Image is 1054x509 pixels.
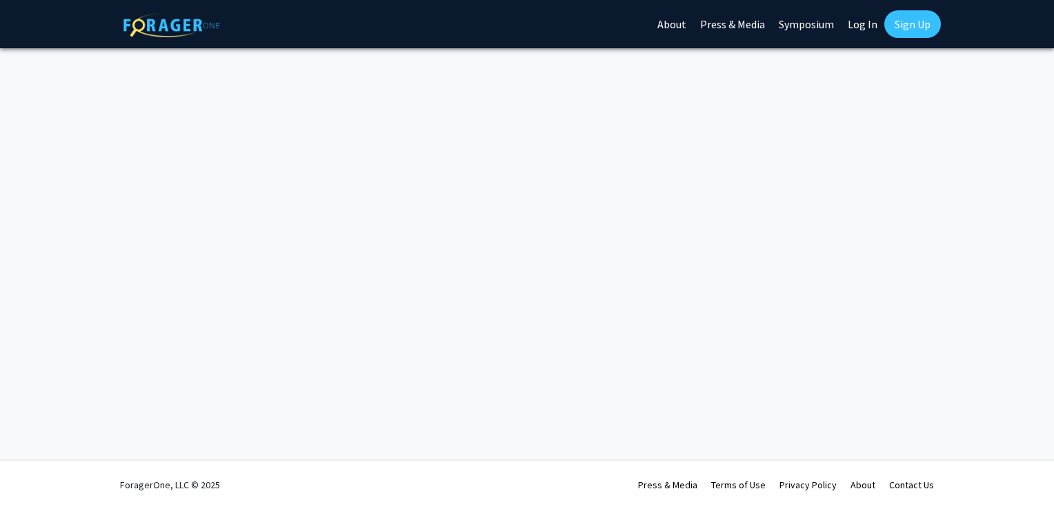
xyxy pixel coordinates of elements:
[123,13,220,37] img: ForagerOne Logo
[851,479,875,491] a: About
[120,461,220,509] div: ForagerOne, LLC © 2025
[779,479,837,491] a: Privacy Policy
[889,479,934,491] a: Contact Us
[711,479,766,491] a: Terms of Use
[638,479,697,491] a: Press & Media
[884,10,941,38] a: Sign Up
